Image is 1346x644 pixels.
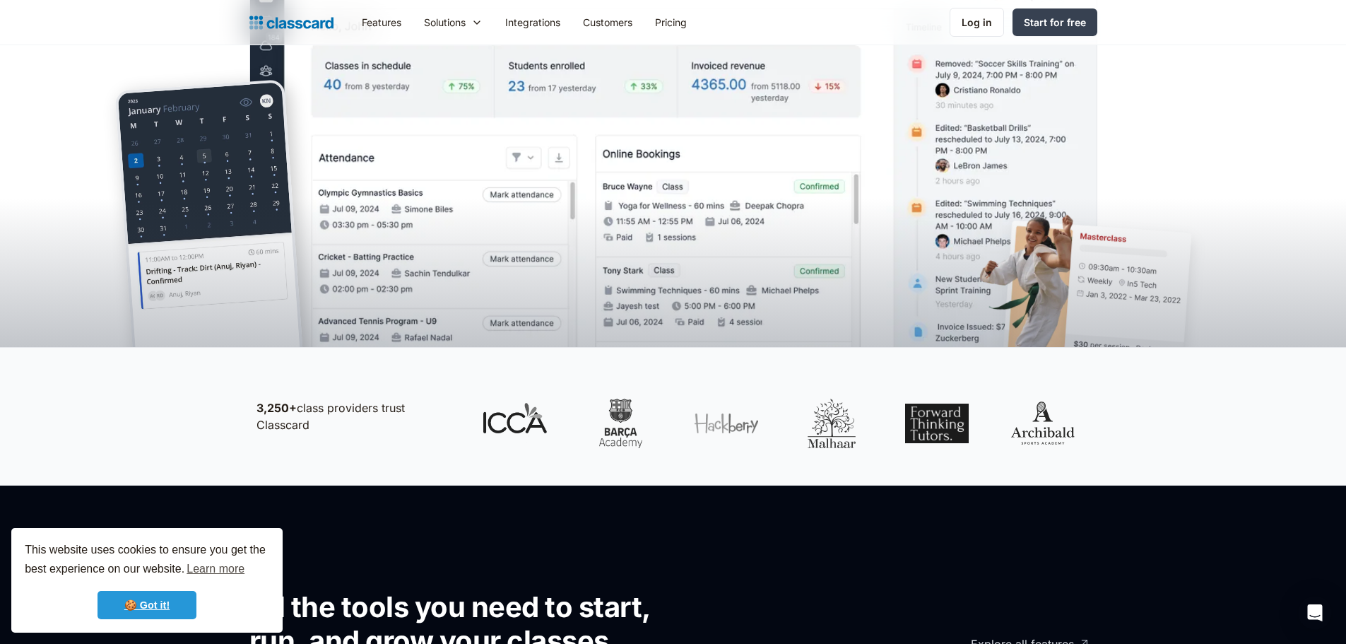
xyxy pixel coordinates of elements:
a: Log in [950,8,1004,37]
a: Start for free [1013,8,1097,36]
a: Integrations [494,6,572,38]
div: Log in [962,15,992,30]
div: cookieconsent [11,528,283,633]
div: Solutions [413,6,494,38]
div: Solutions [424,15,466,30]
span: This website uses cookies to ensure you get the best experience on our website. [25,541,269,580]
a: Features [350,6,413,38]
a: Pricing [644,6,698,38]
div: Start for free [1024,15,1086,30]
a: home [249,13,333,33]
strong: 3,250+ [256,401,297,415]
p: class providers trust Classcard [256,399,454,433]
a: dismiss cookie message [98,591,196,619]
div: Open Intercom Messenger [1298,596,1332,630]
a: Customers [572,6,644,38]
a: learn more about cookies [184,558,247,580]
